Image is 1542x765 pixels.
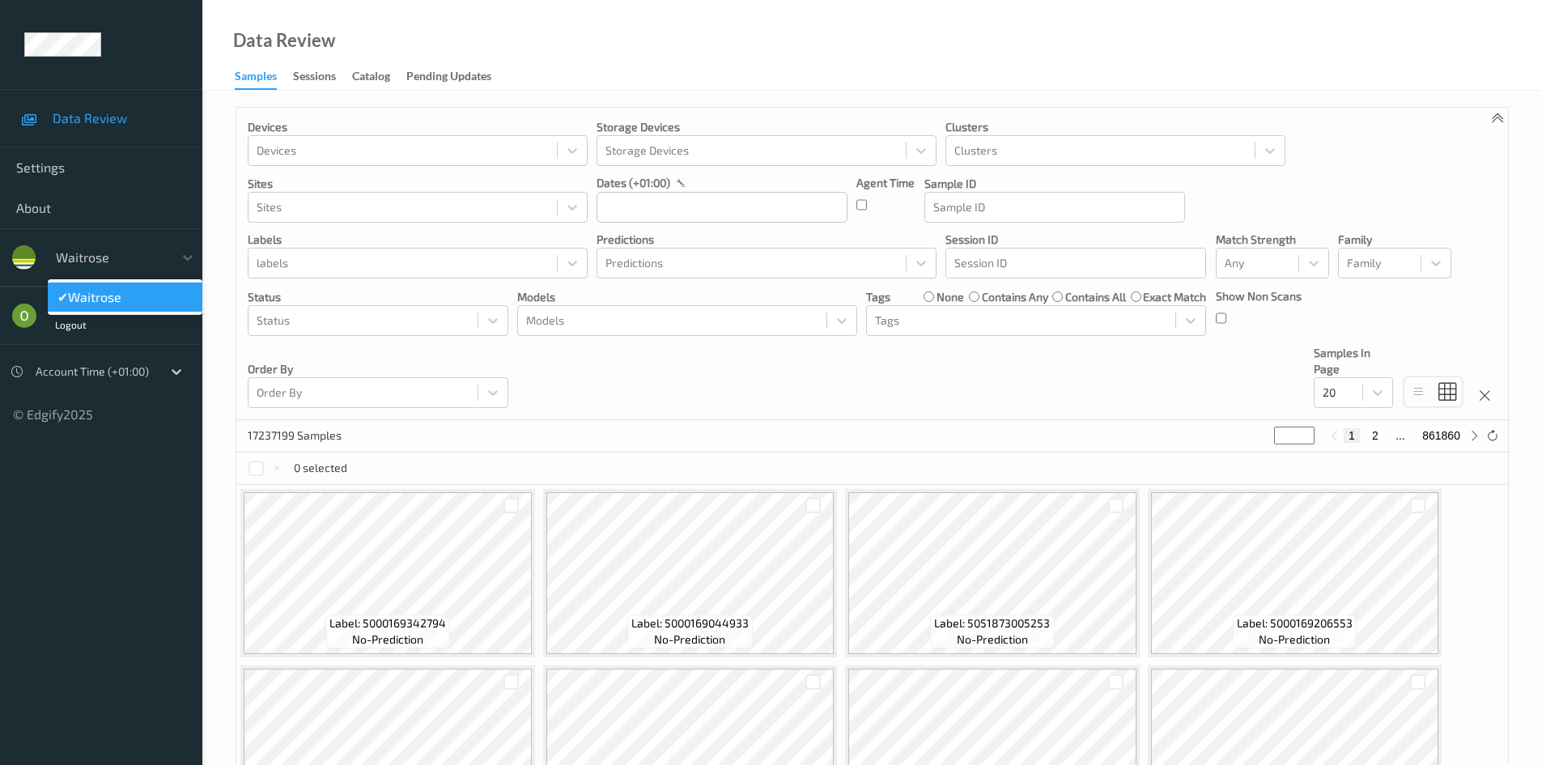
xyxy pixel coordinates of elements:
[352,68,390,88] div: Catalog
[1065,289,1126,305] label: contains all
[248,232,588,248] p: labels
[248,427,369,444] p: 17237199 Samples
[517,289,857,305] p: Models
[1344,428,1360,443] button: 1
[597,119,937,135] p: Storage Devices
[1216,232,1329,248] p: Match Strength
[924,176,1185,192] p: Sample ID
[654,631,725,648] span: no-prediction
[248,289,508,305] p: Status
[856,175,915,191] p: Agent Time
[597,232,937,248] p: Predictions
[1314,345,1393,377] p: Samples In Page
[235,66,293,90] a: Samples
[248,361,508,377] p: Order By
[1259,631,1330,648] span: no-prediction
[406,68,491,88] div: Pending Updates
[352,66,406,88] a: Catalog
[866,289,890,305] p: Tags
[1237,615,1353,631] span: Label: 5000169206553
[597,175,670,191] p: dates (+01:00)
[945,232,1206,248] p: Session ID
[937,289,964,305] label: none
[406,66,508,88] a: Pending Updates
[248,176,588,192] p: Sites
[1143,289,1206,305] label: exact match
[233,32,335,49] div: Data Review
[945,119,1285,135] p: Clusters
[631,615,749,631] span: Label: 5000169044933
[1216,288,1302,304] p: Show Non Scans
[1367,428,1383,443] button: 2
[1338,232,1451,248] p: Family
[248,119,588,135] p: Devices
[352,631,423,648] span: no-prediction
[934,615,1050,631] span: Label: 5051873005253
[957,631,1028,648] span: no-prediction
[294,460,347,476] p: 0 selected
[293,66,352,88] a: Sessions
[982,289,1048,305] label: contains any
[1391,428,1410,443] button: ...
[235,68,277,90] div: Samples
[329,615,446,631] span: Label: 5000169342794
[1417,428,1465,443] button: 861860
[293,68,336,88] div: Sessions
